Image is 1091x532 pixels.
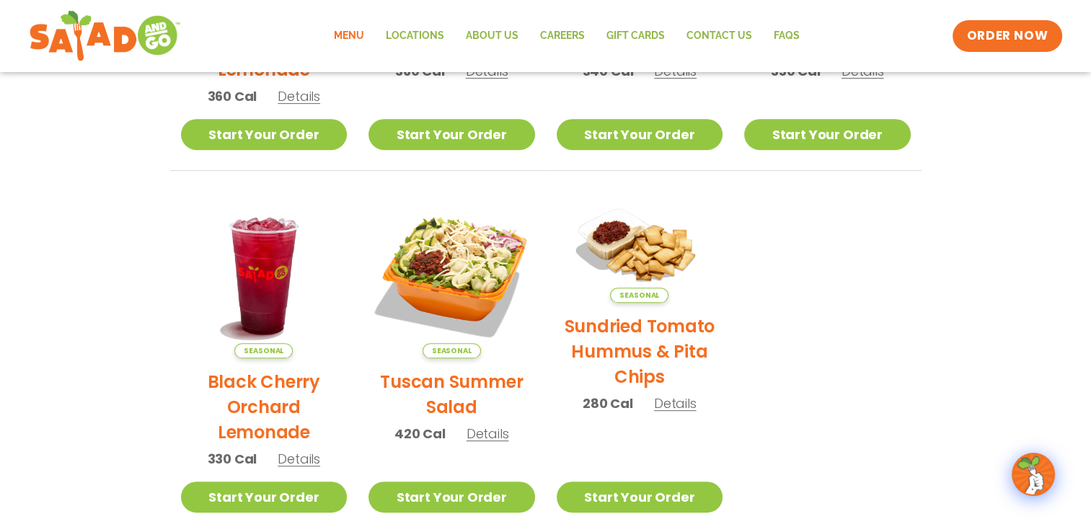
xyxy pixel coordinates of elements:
[842,62,884,80] span: Details
[557,482,723,513] a: Start Your Order
[654,62,697,80] span: Details
[181,192,348,359] img: Product photo for Black Cherry Orchard Lemonade
[323,19,375,53] a: Menu
[557,314,723,389] h2: Sundried Tomato Hummus & Pita Chips
[1013,454,1054,495] img: wpChatIcon
[610,288,668,303] span: Seasonal
[466,62,508,80] span: Details
[368,369,535,420] h2: Tuscan Summer Salad
[234,343,293,358] span: Seasonal
[278,450,320,468] span: Details
[208,87,257,106] span: 360 Cal
[676,19,763,53] a: Contact Us
[583,394,633,413] span: 280 Cal
[423,343,481,358] span: Seasonal
[29,7,181,65] img: new-SAG-logo-768×292
[368,119,535,150] a: Start Your Order
[323,19,810,53] nav: Menu
[967,27,1048,45] span: ORDER NOW
[953,20,1062,52] a: ORDER NOW
[654,394,697,412] span: Details
[368,482,535,513] a: Start Your Order
[763,19,810,53] a: FAQs
[181,119,348,150] a: Start Your Order
[455,19,529,53] a: About Us
[744,119,911,150] a: Start Your Order
[278,87,320,105] span: Details
[596,19,676,53] a: GIFT CARDS
[394,424,446,443] span: 420 Cal
[208,449,257,469] span: 330 Cal
[529,19,596,53] a: Careers
[557,192,723,303] img: Product photo for Sundried Tomato Hummus & Pita Chips
[557,119,723,150] a: Start Your Order
[368,192,535,359] img: Product photo for Tuscan Summer Salad
[467,425,509,443] span: Details
[181,369,348,445] h2: Black Cherry Orchard Lemonade
[375,19,455,53] a: Locations
[181,482,348,513] a: Start Your Order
